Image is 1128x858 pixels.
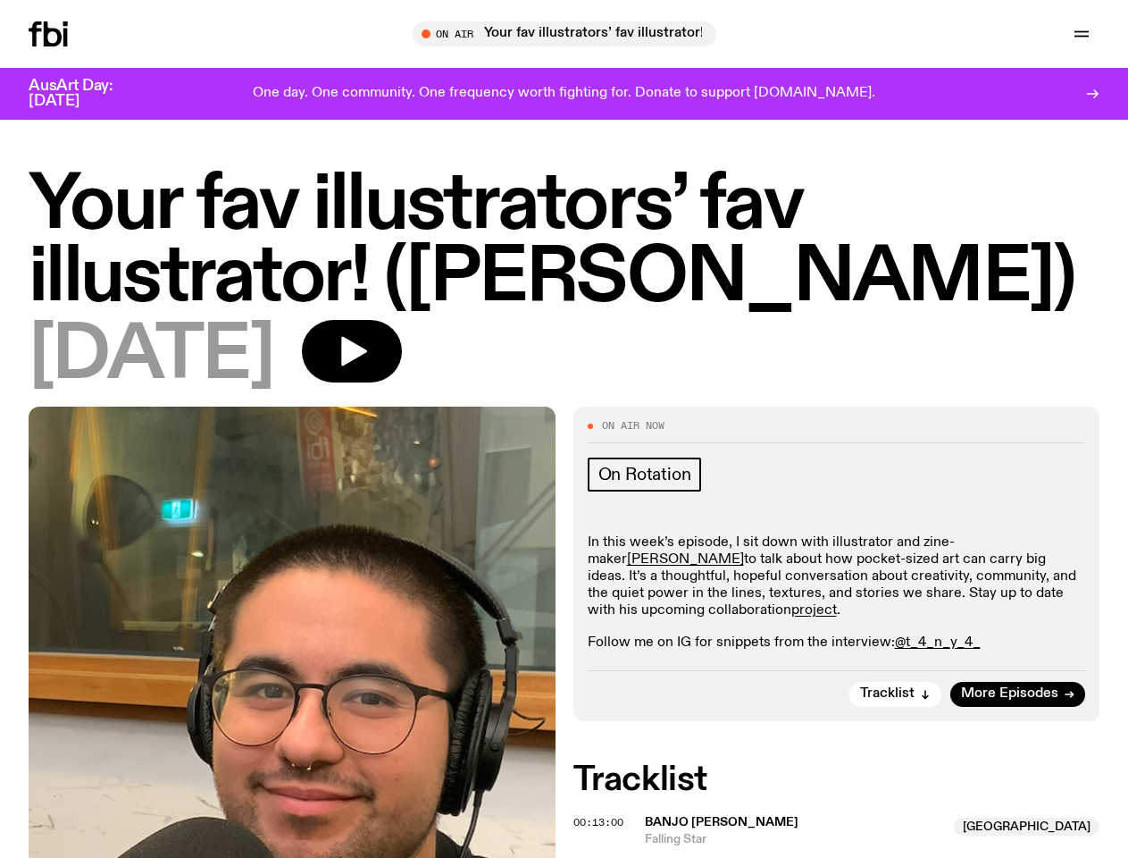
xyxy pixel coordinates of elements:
span: On Air Now [602,421,664,431]
span: More Episodes [961,687,1058,701]
span: Banjo [PERSON_NAME] [645,816,798,829]
a: project [791,603,837,618]
p: One day. One community. One frequency worth fighting for. Donate to support [DOMAIN_NAME]. [253,86,875,102]
span: Falling Star [645,831,944,848]
h3: AusArt Day: [DATE] [29,79,143,109]
span: On Rotation [598,465,691,484]
a: @t_4_n_y_4_ [895,635,981,650]
h2: Tracklist [573,764,1100,796]
p: Follow me on IG for snippets from the interview: [588,635,1086,652]
a: More Episodes [950,682,1085,707]
a: On Rotation [588,458,702,492]
span: [DATE] [29,320,273,392]
span: 00:13:00 [573,815,623,829]
h1: Your fav illustrators’ fav illustrator! ([PERSON_NAME]) [29,170,1099,315]
span: Tracklist [860,687,915,701]
button: Tracklist [849,682,941,707]
a: [PERSON_NAME] [627,552,744,567]
span: [GEOGRAPHIC_DATA] [954,818,1099,836]
button: On AirYour fav illustrators’ fav illustrator! ([PERSON_NAME]) [413,21,716,46]
p: In this week’s episode, I sit down with illustrator and zine-maker to talk about how pocket-sized... [588,534,1086,620]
